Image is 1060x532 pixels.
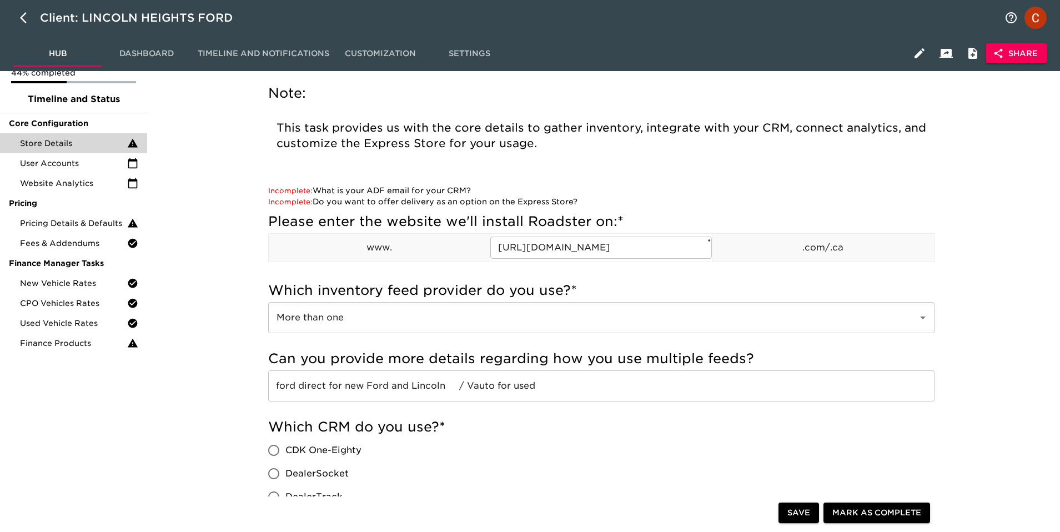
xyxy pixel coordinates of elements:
[268,187,313,195] span: Incomplete:
[268,186,471,195] a: What is your ADF email for your CRM?
[268,418,935,436] h5: Which CRM do you use?
[40,9,248,27] div: Client: LINCOLN HEIGHTS FORD
[20,238,127,249] span: Fees & Addendums
[787,506,810,520] span: Save
[712,241,934,254] p: .com/.ca
[1024,7,1047,29] img: Profile
[268,282,935,299] h5: Which inventory feed provider do you use?
[11,67,136,78] p: 44% completed
[268,197,577,206] a: Do you want to offer delivery as an option on the Express Store?
[198,47,329,61] span: Timeline and Notifications
[832,506,921,520] span: Mark as Complete
[9,198,138,209] span: Pricing
[431,47,507,61] span: Settings
[995,47,1038,61] span: Share
[20,338,127,349] span: Finance Products
[20,218,127,229] span: Pricing Details & Defaults
[915,310,931,325] button: Open
[285,444,361,457] span: CDK One-Eighty
[20,138,127,149] span: Store Details
[20,158,127,169] span: User Accounts
[20,298,127,309] span: CPO Vehicles Rates
[285,467,349,480] span: DealerSocket
[268,213,935,230] h5: Please enter the website we'll install Roadster on:
[285,490,343,504] span: DealerTrack
[20,47,96,61] span: Hub
[109,47,184,61] span: Dashboard
[906,40,933,67] button: Edit Hub
[277,121,930,150] span: This task provides us with the core details to gather inventory, integrate with your CRM, connect...
[998,4,1024,31] button: notifications
[20,318,127,329] span: Used Vehicle Rates
[268,370,935,401] input: Example: vAuto for pricing and Dominion for images
[778,503,819,524] button: Save
[9,258,138,269] span: Finance Manager Tasks
[823,503,930,524] button: Mark as Complete
[268,350,935,368] h5: Can you provide more details regarding how you use multiple feeds?
[9,118,138,129] span: Core Configuration
[20,278,127,289] span: New Vehicle Rates
[269,241,490,254] p: www.
[343,47,418,61] span: Customization
[20,178,127,189] span: Website Analytics
[9,93,138,106] span: Timeline and Status
[986,43,1047,64] button: Share
[268,198,313,206] span: Incomplete:
[268,84,935,102] h5: Note:
[933,40,959,67] button: Client View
